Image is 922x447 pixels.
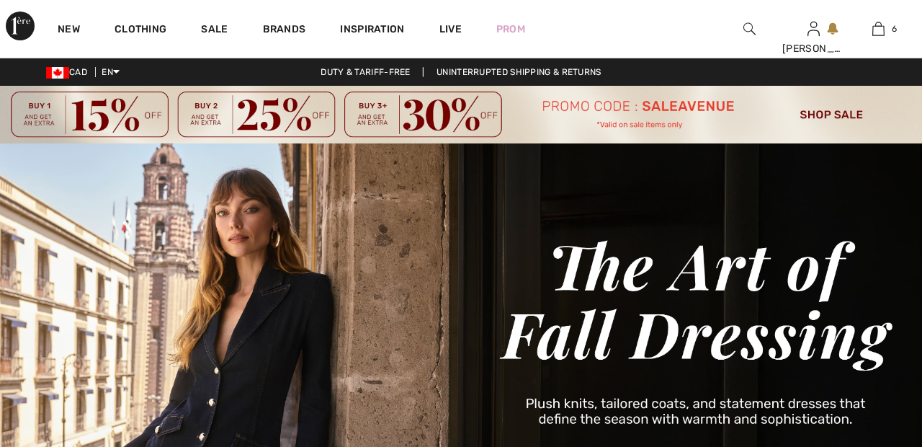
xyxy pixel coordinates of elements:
[46,67,69,79] img: Canadian Dollar
[872,20,885,37] img: My Bag
[743,20,756,37] img: search the website
[46,67,93,77] span: CAD
[892,22,897,35] span: 6
[115,23,166,38] a: Clothing
[340,23,404,38] span: Inspiration
[58,23,80,38] a: New
[439,22,462,37] a: Live
[807,20,820,37] img: My Info
[6,12,35,40] img: 1ère Avenue
[496,22,525,37] a: Prom
[846,20,910,37] a: 6
[102,67,120,77] span: EN
[807,22,820,35] a: Sign In
[782,41,846,56] div: [PERSON_NAME]
[263,23,306,38] a: Brands
[201,23,228,38] a: Sale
